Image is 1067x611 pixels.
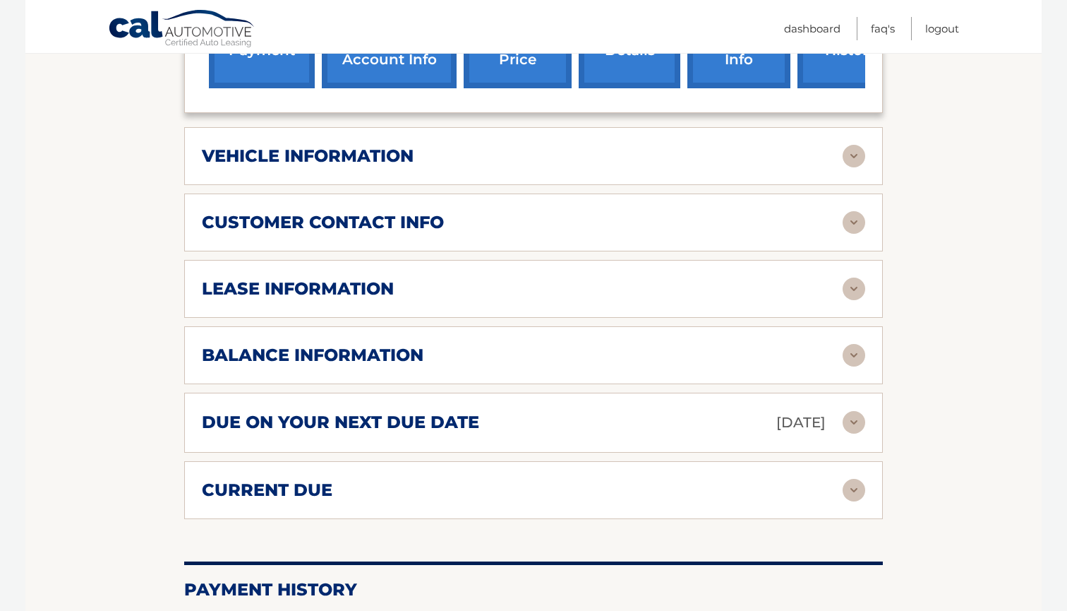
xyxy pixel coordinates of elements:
img: accordion-rest.svg [843,479,865,502]
a: Cal Automotive [108,9,256,50]
h2: due on your next due date [202,412,479,433]
a: Logout [925,17,959,40]
img: accordion-rest.svg [843,145,865,167]
img: accordion-rest.svg [843,344,865,367]
h2: lease information [202,278,394,299]
h2: Payment History [184,579,883,600]
h2: balance information [202,345,423,366]
h2: vehicle information [202,146,414,167]
img: accordion-rest.svg [843,278,865,300]
h2: current due [202,480,332,501]
p: [DATE] [776,410,826,435]
img: accordion-rest.svg [843,211,865,234]
a: FAQ's [871,17,895,40]
img: accordion-rest.svg [843,411,865,434]
a: Dashboard [784,17,840,40]
h2: customer contact info [202,212,444,233]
